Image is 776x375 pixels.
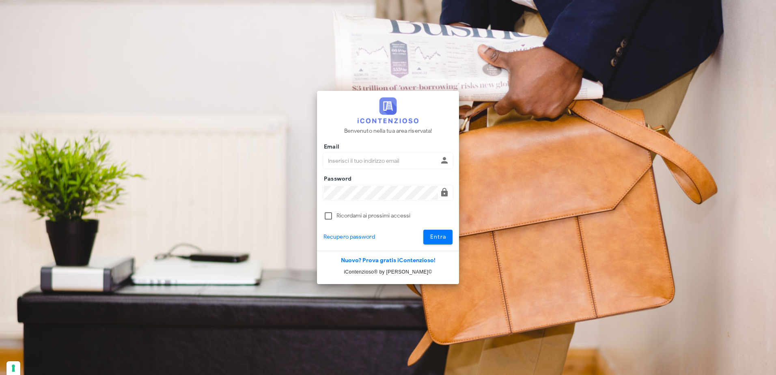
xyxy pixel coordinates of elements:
[323,233,375,241] a: Recupero password
[6,361,20,375] button: Le tue preferenze relative al consenso per le tecnologie di tracciamento
[321,143,339,151] label: Email
[317,268,459,276] p: iContenzioso® by [PERSON_NAME]©
[336,212,453,220] label: Ricordami ai prossimi accessi
[344,127,432,136] p: Benvenuto nella tua area riservata!
[341,257,435,264] a: Nuovo? Prova gratis iContenzioso!
[321,175,352,183] label: Password
[430,233,446,240] span: Entra
[423,230,453,244] button: Entra
[324,154,438,168] input: Inserisci il tuo indirizzo email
